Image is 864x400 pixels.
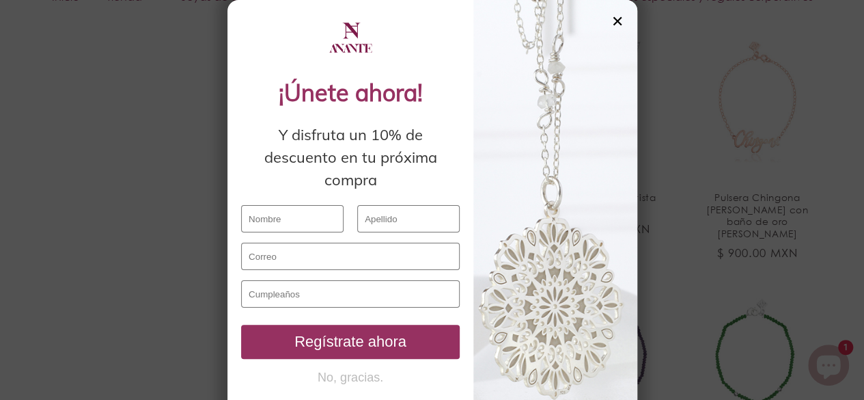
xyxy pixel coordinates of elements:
[241,280,460,308] input: Cumpleaños
[357,205,460,232] input: Apellido
[241,243,460,270] input: Correo
[247,333,454,351] div: Regístrate ahora
[611,14,624,29] div: ✕
[326,14,374,62] img: logo
[241,325,460,359] button: Regístrate ahora
[241,369,460,386] button: No, gracias.
[241,205,344,232] input: Nombre
[241,75,460,110] div: ¡Únete ahora!
[241,124,460,191] div: Y disfruta un 10% de descuento en tu próxima compra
